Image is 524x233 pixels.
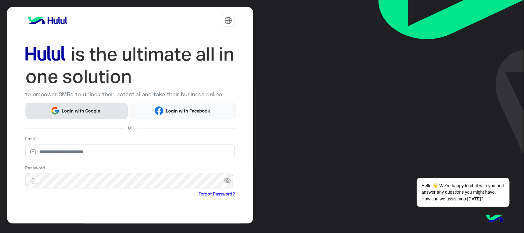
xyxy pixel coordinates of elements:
[25,149,41,155] img: email
[155,106,164,115] img: Facebook
[163,107,212,114] span: Login with Facebook
[484,208,506,230] img: hulul-logo.png
[224,17,232,24] img: tab
[417,178,509,207] span: Hello!👋 We're happy to chat with you and answer any questions you might have. How can we assist y...
[25,164,45,171] label: Password
[25,199,119,223] iframe: reCAPTCHA
[128,125,132,131] span: Or
[131,103,236,119] button: Login with Facebook
[25,14,70,26] img: logo
[224,175,235,186] span: visibility_off
[25,90,235,98] p: to empower SMBs to unlock their potential and take their business online.
[25,43,235,88] img: hululLoginTitle_EN.svg
[60,107,103,114] span: Login with Google
[199,191,235,197] a: Forgot Password?
[51,106,60,115] img: Google
[25,135,36,142] label: Email
[25,178,41,184] img: lock
[25,103,128,119] button: Login with Google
